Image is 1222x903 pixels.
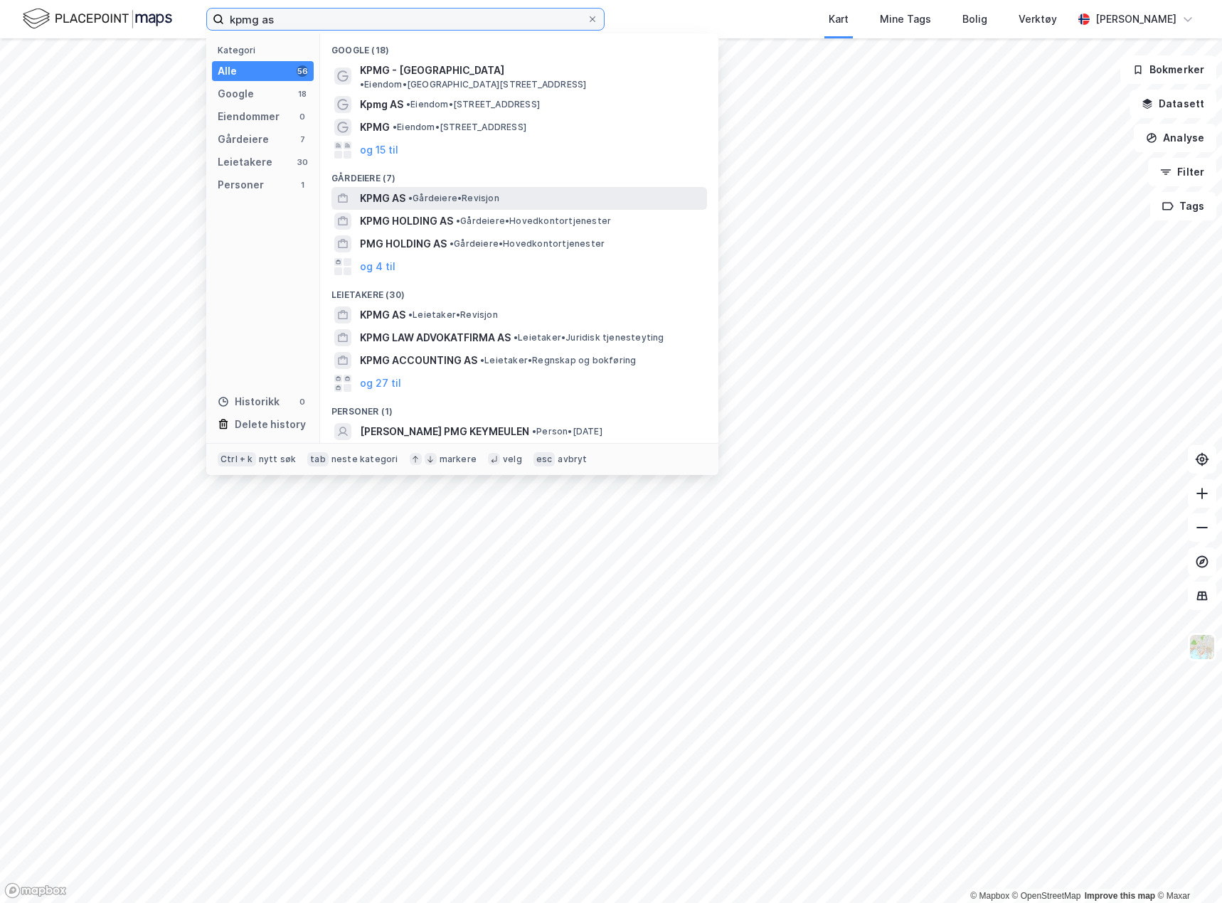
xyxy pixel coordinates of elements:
[532,426,536,437] span: •
[297,156,308,168] div: 30
[360,79,586,90] span: Eiendom • [GEOGRAPHIC_DATA][STREET_ADDRESS]
[4,882,67,899] a: Mapbox homepage
[408,193,413,203] span: •
[1151,835,1222,903] div: Kontrollprogram for chat
[360,190,405,207] span: KPMG AS
[297,65,308,77] div: 56
[456,215,460,226] span: •
[360,352,477,369] span: KPMG ACCOUNTING AS
[1012,891,1081,901] a: OpenStreetMap
[218,176,264,193] div: Personer
[360,79,364,90] span: •
[218,131,269,148] div: Gårdeiere
[320,33,718,59] div: Google (18)
[360,119,390,136] span: KPMG
[218,85,254,102] div: Google
[360,141,398,159] button: og 15 til
[360,375,401,392] button: og 27 til
[503,454,522,465] div: velg
[259,454,297,465] div: nytt søk
[297,134,308,145] div: 7
[360,62,504,79] span: KPMG - [GEOGRAPHIC_DATA]
[480,355,636,366] span: Leietaker • Regnskap og bokføring
[450,238,605,250] span: Gårdeiere • Hovedkontortjenester
[456,215,611,227] span: Gårdeiere • Hovedkontortjenester
[320,161,718,187] div: Gårdeiere (7)
[331,454,398,465] div: neste kategori
[406,99,540,110] span: Eiendom • [STREET_ADDRESS]
[1151,835,1222,903] iframe: Chat Widget
[450,238,454,249] span: •
[297,179,308,191] div: 1
[1150,192,1216,220] button: Tags
[408,309,413,320] span: •
[360,235,447,252] span: PMG HOLDING AS
[829,11,849,28] div: Kart
[1134,124,1216,152] button: Analyse
[514,332,664,343] span: Leietaker • Juridisk tjenesteyting
[1095,11,1176,28] div: [PERSON_NAME]
[360,306,405,324] span: KPMG AS
[408,193,499,204] span: Gårdeiere • Revisjon
[218,393,280,410] div: Historikk
[235,416,306,433] div: Delete history
[1189,634,1216,661] img: Z
[440,454,477,465] div: markere
[360,213,453,230] span: KPMG HOLDING AS
[360,96,403,113] span: Kpmg AS
[533,452,556,466] div: esc
[218,108,280,125] div: Eiendommer
[297,111,308,122] div: 0
[320,395,718,420] div: Personer (1)
[218,63,237,80] div: Alle
[224,9,587,30] input: Søk på adresse, matrikkel, gårdeiere, leietakere eller personer
[408,309,498,321] span: Leietaker • Revisjon
[360,423,529,440] span: [PERSON_NAME] PMG KEYMEULEN
[218,154,272,171] div: Leietakere
[297,88,308,100] div: 18
[393,122,397,132] span: •
[880,11,931,28] div: Mine Tags
[360,258,395,275] button: og 4 til
[532,426,602,437] span: Person • [DATE]
[1148,158,1216,186] button: Filter
[970,891,1009,901] a: Mapbox
[1120,55,1216,84] button: Bokmerker
[23,6,172,31] img: logo.f888ab2527a4732fd821a326f86c7f29.svg
[962,11,987,28] div: Bolig
[218,452,256,466] div: Ctrl + k
[1130,90,1216,118] button: Datasett
[218,45,314,55] div: Kategori
[307,452,329,466] div: tab
[1019,11,1057,28] div: Verktøy
[393,122,526,133] span: Eiendom • [STREET_ADDRESS]
[406,99,410,109] span: •
[360,329,511,346] span: KPMG LAW ADVOKATFIRMA AS
[480,355,484,365] span: •
[1085,891,1155,901] a: Improve this map
[558,454,587,465] div: avbryt
[297,396,308,407] div: 0
[514,332,518,343] span: •
[320,278,718,304] div: Leietakere (30)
